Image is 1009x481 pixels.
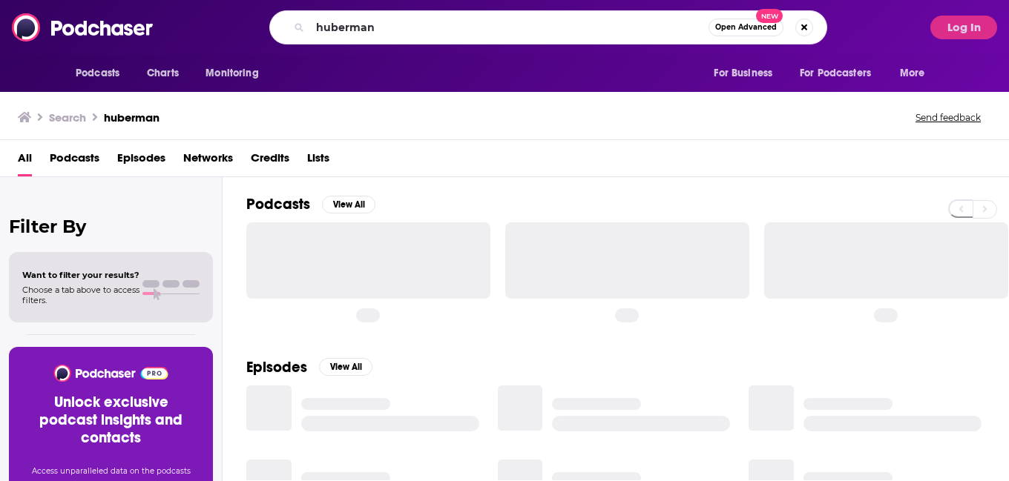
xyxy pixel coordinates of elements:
span: Monitoring [206,63,258,84]
a: Lists [307,146,329,176]
h2: Episodes [246,358,307,376]
span: Want to filter your results? [22,270,139,280]
h3: Search [49,110,86,125]
span: Podcasts [76,63,119,84]
a: PodcastsView All [246,195,375,213]
button: Send feedback [911,111,985,124]
span: Charts [147,63,179,84]
span: Open Advanced [715,24,777,31]
img: Podchaser - Follow, Share and Rate Podcasts [53,365,169,382]
a: Credits [251,146,289,176]
span: Choose a tab above to access filters. [22,285,139,305]
button: View All [322,196,375,213]
button: open menu [195,59,277,87]
h2: Filter By [9,216,213,237]
a: All [18,146,32,176]
span: New [756,9,783,23]
input: Search podcasts, credits, & more... [310,16,709,39]
span: For Podcasters [800,63,871,84]
a: EpisodesView All [246,358,372,376]
button: Log In [930,16,997,39]
span: For Business [714,63,772,84]
button: open menu [790,59,893,87]
a: Charts [137,59,188,87]
a: Episodes [117,146,165,176]
span: More [900,63,925,84]
a: Podcasts [50,146,99,176]
img: Podchaser - Follow, Share and Rate Podcasts [12,13,154,42]
div: Search podcasts, credits, & more... [269,10,827,44]
h2: Podcasts [246,195,310,213]
button: open menu [703,59,791,87]
button: open menu [890,59,944,87]
h3: huberman [104,110,160,125]
h3: Unlock exclusive podcast insights and contacts [27,394,195,447]
button: open menu [65,59,139,87]
button: Open AdvancedNew [709,19,783,36]
button: View All [319,358,372,376]
a: Networks [183,146,233,176]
